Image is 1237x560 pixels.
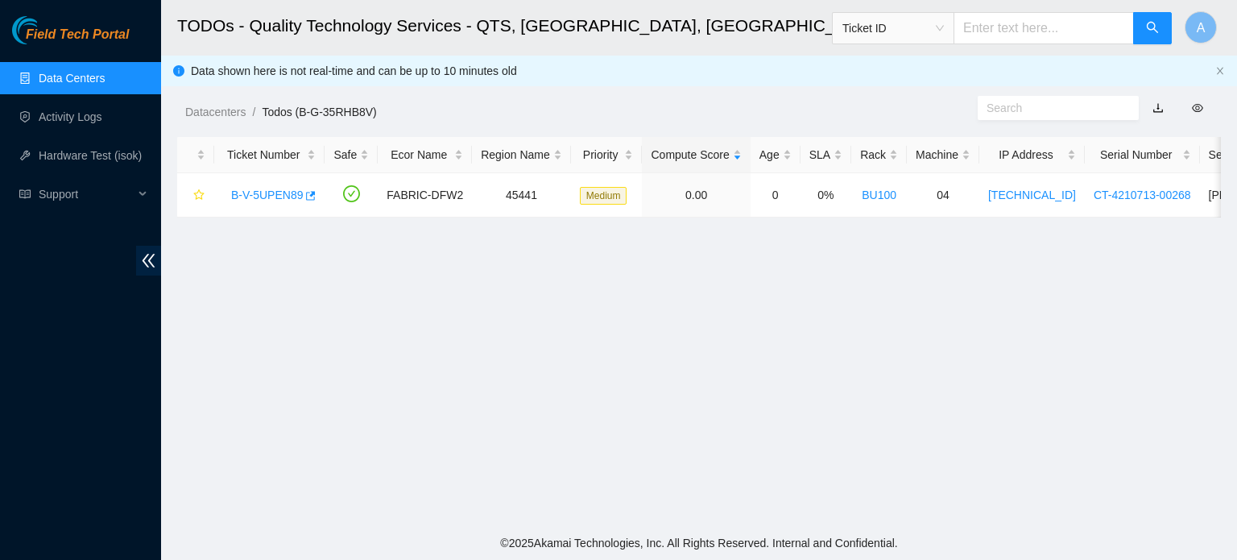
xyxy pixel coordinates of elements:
a: Akamai TechnologiesField Tech Portal [12,29,129,50]
span: read [19,189,31,200]
td: 0.00 [642,173,750,218]
td: FABRIC-DFW2 [378,173,472,218]
a: Data Centers [39,72,105,85]
a: Datacenters [185,106,246,118]
a: CT-4210713-00268 [1094,189,1191,201]
td: 0% [801,173,851,218]
a: [TECHNICAL_ID] [988,189,1076,201]
span: eye [1192,102,1203,114]
a: Hardware Test (isok) [39,149,142,162]
span: A [1197,18,1206,38]
footer: © 2025 Akamai Technologies, Inc. All Rights Reserved. Internal and Confidential. [161,526,1237,560]
span: check-circle [343,185,360,202]
a: Activity Logs [39,110,102,123]
button: A [1185,11,1217,44]
a: download [1152,102,1164,114]
a: Todos (B-G-35RHB8V) [262,106,376,118]
button: close [1215,66,1225,77]
a: BU100 [862,189,896,201]
span: Medium [580,187,627,205]
td: 45441 [472,173,571,218]
span: Field Tech Portal [26,27,129,43]
a: B-V-5UPEN89 [231,189,303,201]
span: search [1146,21,1159,36]
span: double-left [136,246,161,276]
input: Search [987,99,1117,117]
button: search [1133,12,1172,44]
span: / [252,106,255,118]
img: Akamai Technologies [12,16,81,44]
td: 04 [907,173,979,218]
button: download [1140,95,1176,121]
input: Enter text here... [954,12,1134,44]
span: close [1215,66,1225,76]
span: Ticket ID [842,16,944,40]
span: star [193,189,205,202]
button: star [186,182,205,208]
td: 0 [751,173,801,218]
span: Support [39,178,134,210]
